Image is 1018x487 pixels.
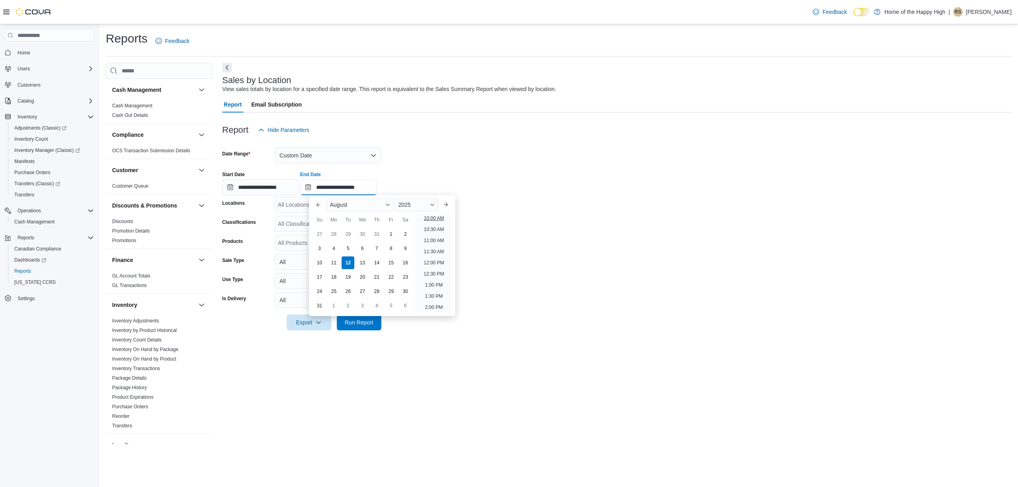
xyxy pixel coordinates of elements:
[399,271,412,283] div: day-23
[370,299,383,312] div: day-4
[275,273,381,289] button: All
[399,299,412,312] div: day-6
[327,242,340,255] div: day-4
[14,268,31,274] span: Reports
[112,366,160,371] a: Inventory Transactions
[11,146,94,155] span: Inventory Manager (Classic)
[2,111,97,122] button: Inventory
[222,238,243,244] label: Products
[112,375,147,381] span: Package Details
[112,283,147,288] a: GL Transactions
[8,277,97,288] button: [US_STATE] CCRS
[955,7,962,17] span: RS
[11,168,94,177] span: Purchase Orders
[8,243,97,254] button: Canadian Compliance
[287,314,331,330] button: Export
[327,228,340,241] div: day-28
[222,219,256,225] label: Classifications
[421,236,447,245] li: 11:00 AM
[330,202,347,208] span: August
[2,205,97,216] button: Operations
[112,347,179,352] a: Inventory On Hand by Package
[222,76,291,85] h3: Sales by Location
[112,327,177,334] span: Inventory by Product Historical
[14,192,34,198] span: Transfers
[255,122,313,138] button: Hide Parameters
[112,413,129,419] a: Reorder
[420,258,447,268] li: 12:00 PM
[112,166,195,174] button: Customer
[112,385,147,390] a: Package History
[8,134,97,145] button: Inventory Count
[300,179,377,195] input: Press the down key to enter a popover containing a calendar. Press the escape key to close the po...
[106,101,213,123] div: Cash Management
[112,273,150,279] a: GL Account Totals
[112,218,133,225] span: Discounts
[17,98,34,104] span: Catalog
[14,80,44,90] a: Customers
[112,202,177,210] h3: Discounts & Promotions
[106,31,148,47] h1: Reports
[398,202,410,208] span: 2025
[342,213,354,226] div: Tu
[11,266,94,276] span: Reports
[11,277,94,287] span: Washington CCRS
[112,282,147,289] span: GL Transactions
[222,85,556,93] div: View sales totals by location for a specified date range. This report is equivalent to the Sales ...
[312,227,412,313] div: August, 2025
[112,86,161,94] h3: Cash Management
[822,8,847,16] span: Feedback
[222,151,251,157] label: Date Range
[300,171,321,178] label: End Date
[421,247,447,256] li: 11:30 AM
[14,158,35,165] span: Manifests
[14,219,54,225] span: Cash Management
[2,95,97,107] button: Catalog
[385,271,397,283] div: day-22
[422,303,446,312] li: 2:00 PM
[8,178,97,189] a: Transfers (Classic)
[197,300,206,310] button: Inventory
[326,198,393,211] div: Button. Open the month selector. August is currently selected.
[399,213,412,226] div: Sa
[8,156,97,167] button: Manifests
[106,181,213,194] div: Customer
[370,242,383,255] div: day-7
[2,63,97,74] button: Users
[14,257,46,263] span: Dashboards
[356,213,369,226] div: We
[112,301,195,309] button: Inventory
[356,299,369,312] div: day-3
[8,254,97,266] a: Dashboards
[14,112,94,122] span: Inventory
[112,404,148,409] a: Purchase Orders
[5,43,94,325] nav: Complex example
[14,246,61,252] span: Canadian Compliance
[421,225,447,234] li: 10:30 AM
[884,7,945,17] p: Home of the Happy High
[222,63,232,72] button: Next
[11,244,64,254] a: Canadian Compliance
[395,198,437,211] div: Button. Open the year selector. 2025 is currently selected.
[8,266,97,277] button: Reports
[112,301,137,309] h3: Inventory
[966,7,1012,17] p: [PERSON_NAME]
[948,7,950,17] p: |
[112,103,152,109] a: Cash Management
[14,233,94,243] span: Reports
[399,285,412,298] div: day-30
[112,318,159,324] a: Inventory Adjustments
[8,122,97,134] a: Adjustments (Classic)
[11,255,94,265] span: Dashboards
[275,292,381,308] button: All
[313,242,326,255] div: day-3
[416,214,452,313] ul: Time
[112,346,179,353] span: Inventory On Hand by Package
[16,8,52,16] img: Cova
[112,413,129,419] span: Reorder
[275,147,381,163] button: Custom Date
[327,271,340,283] div: day-18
